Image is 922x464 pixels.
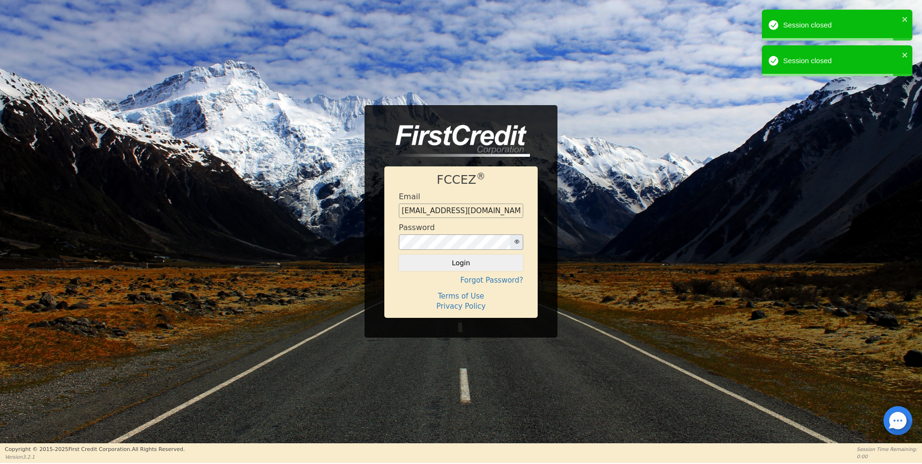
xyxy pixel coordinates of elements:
p: 0:00 [857,453,917,460]
h4: Email [399,192,420,201]
span: All Rights Reserved. [132,446,185,452]
h1: FCCEZ [399,173,523,187]
h4: Terms of Use [399,292,523,300]
p: Version 3.2.1 [5,453,185,461]
button: Login [399,255,523,271]
sup: ® [476,171,486,181]
input: password [399,234,511,250]
div: Session closed [783,20,899,31]
div: Session closed [783,55,899,67]
p: Session Time Remaining: [857,446,917,453]
input: Enter email [399,204,523,218]
img: logo-CMu_cnol.png [384,125,530,157]
p: Copyright © 2015- 2025 First Credit Corporation. [5,446,185,454]
h4: Privacy Policy [399,302,523,311]
button: close [902,49,908,60]
h4: Password [399,223,435,232]
button: close [902,14,908,25]
h4: Forgot Password? [399,276,523,285]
